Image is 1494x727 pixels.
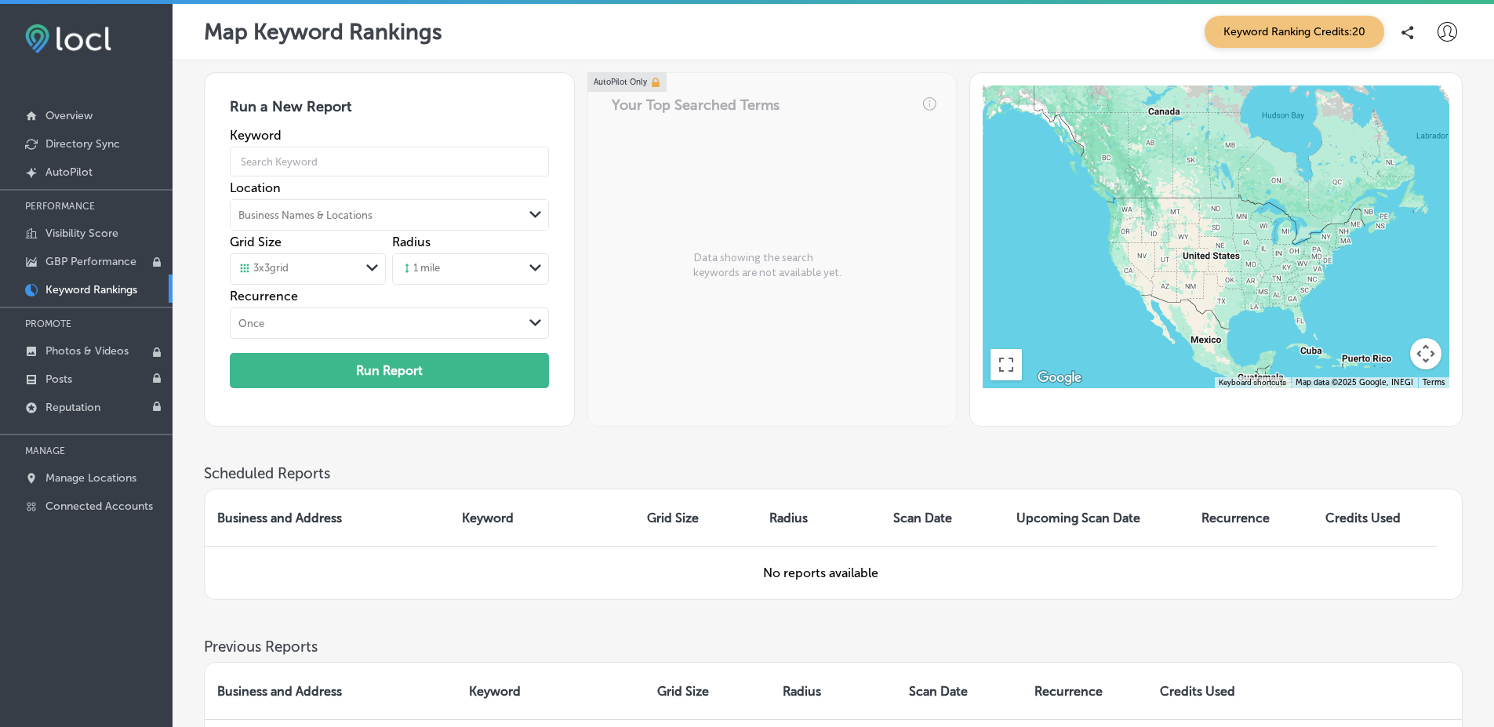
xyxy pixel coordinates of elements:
th: Business and Address [205,663,456,719]
p: Reputation [45,401,100,414]
span: Keyword Ranking Credits: 20 [1205,16,1384,48]
th: Recurrence [1022,663,1147,719]
p: Visibility Score [45,227,118,240]
th: Keyword [449,489,634,546]
td: No reports available [205,546,1437,599]
p: Map Keyword Rankings [204,19,442,45]
th: Radius [757,489,880,546]
div: Business Names & Locations [238,209,373,221]
input: Search Keyword [230,140,548,184]
p: AutoPilot [45,165,93,179]
th: Recurrence [1189,489,1314,546]
div: 3 x 3 grid [238,262,289,276]
th: Scan Date [896,663,1022,719]
p: Connected Accounts [45,500,153,513]
p: Keyword Rankings [45,283,137,296]
img: Google [1034,368,1085,388]
label: Grid Size [230,234,282,249]
div: Once [238,318,264,329]
p: Directory Sync [45,137,120,151]
button: Keyboard shortcuts [1219,377,1286,388]
h3: Previous Reports [204,638,1463,656]
label: Radius [392,234,431,249]
p: Photos & Videos [45,344,129,358]
div: 1 mile [401,262,440,276]
th: Credits Used [1313,489,1437,546]
label: Location [230,180,548,195]
button: Toggle fullscreen view [991,349,1022,380]
p: Overview [45,109,93,122]
th: Keyword [456,663,645,719]
p: Manage Locations [45,471,136,485]
p: GBP Performance [45,255,136,268]
a: Open this area in Google Maps (opens a new window) [1034,368,1085,388]
button: Map camera controls [1410,338,1441,369]
span: Map data ©2025 Google, INEGI [1296,378,1413,387]
th: Grid Size [634,489,758,546]
label: Keyword [230,128,548,143]
img: fda3e92497d09a02dc62c9cd864e3231.png [25,24,111,53]
th: Upcoming Scan Date [1004,489,1189,546]
th: Grid Size [645,663,770,719]
p: Posts [45,373,72,386]
button: Run Report [230,353,548,388]
th: Credits Used [1147,663,1273,719]
a: Terms (opens in new tab) [1423,378,1445,387]
h3: Run a New Report [230,98,548,128]
h3: Scheduled Reports [204,464,1463,482]
label: Recurrence [230,289,548,304]
th: Radius [770,663,896,719]
th: Scan Date [881,489,1004,546]
th: Business and Address [205,489,449,546]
